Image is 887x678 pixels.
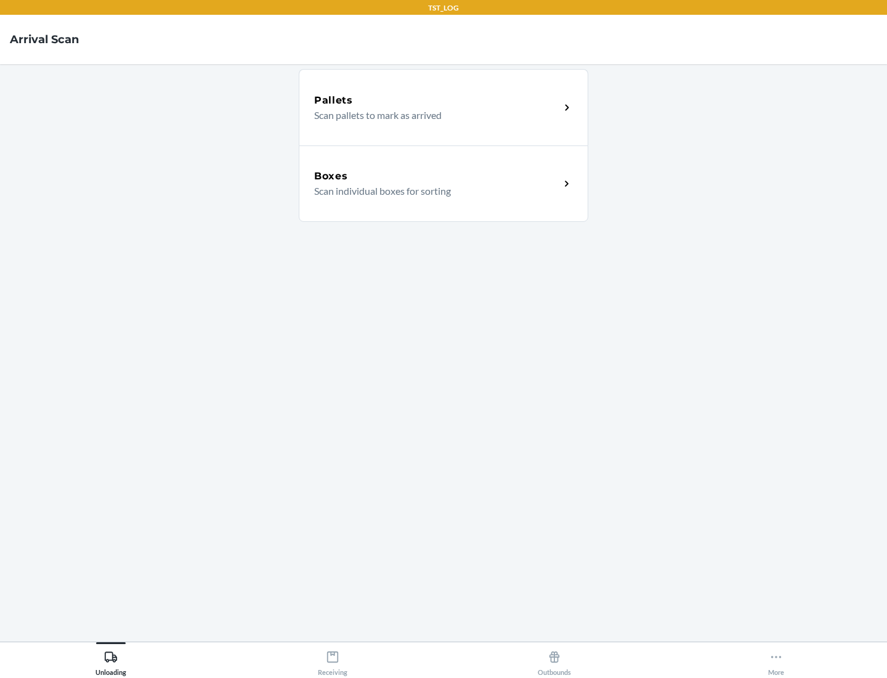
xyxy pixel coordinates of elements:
button: Receiving [222,642,443,676]
button: Outbounds [443,642,665,676]
div: Unloading [95,645,126,676]
h4: Arrival Scan [10,31,79,47]
button: More [665,642,887,676]
a: BoxesScan individual boxes for sorting [299,145,588,222]
p: Scan pallets to mark as arrived [314,108,550,123]
div: Receiving [318,645,347,676]
div: More [768,645,784,676]
h5: Pallets [314,93,353,108]
p: TST_LOG [428,2,459,14]
p: Scan individual boxes for sorting [314,184,550,198]
h5: Boxes [314,169,348,184]
div: Outbounds [538,645,571,676]
a: PalletsScan pallets to mark as arrived [299,69,588,145]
